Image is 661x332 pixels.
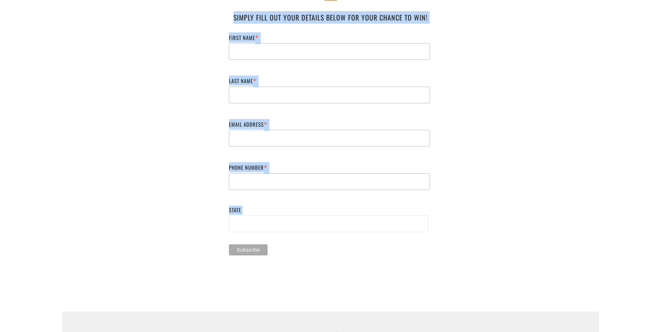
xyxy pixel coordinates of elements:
[229,162,430,172] label: Phone Number
[229,119,430,129] label: Email Address
[229,76,430,86] label: Last Name
[229,32,430,42] label: First Name
[229,206,430,215] label: State
[229,244,268,255] input: Subscribe
[223,11,439,24] h3: Simply fill out your details below for your chance to win!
